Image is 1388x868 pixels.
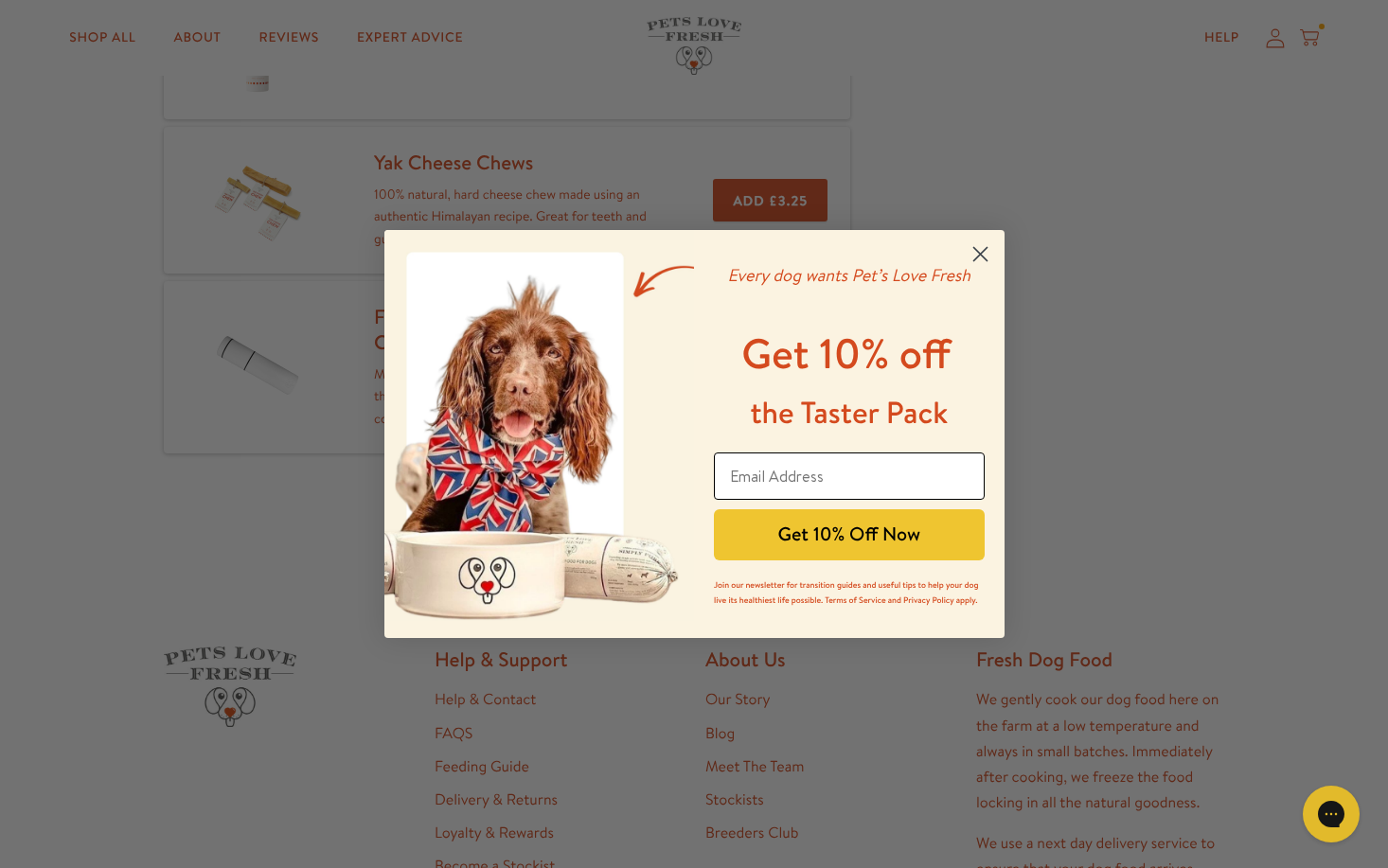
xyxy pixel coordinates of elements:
img: a400ef88-77f9-4908-94a9-4c138221a682.jpeg [384,230,695,638]
em: Every dog wants Pet’s Love Fresh [727,263,970,287]
button: Get 10% Off Now [714,509,985,560]
button: Close dialog [964,238,997,271]
iframe: Gorgias live chat messenger [1293,779,1369,849]
span: Join our newsletter for transition guides and useful tips to help your dog live its healthiest li... [714,578,978,606]
span: Get 10% off [741,325,951,382]
input: Email Address [714,452,985,500]
span: the Taster Pack [750,392,948,434]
